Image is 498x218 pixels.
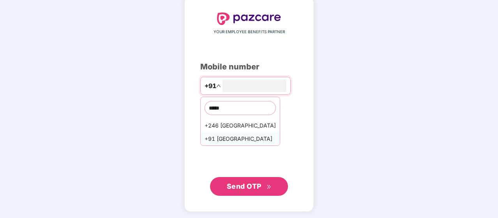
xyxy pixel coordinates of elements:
span: double-right [267,184,272,190]
span: +91 [205,81,216,91]
div: Mobile number [200,61,298,73]
span: Send OTP [227,182,261,190]
span: YOUR EMPLOYEE BENEFITS PARTNER [214,29,285,35]
img: logo [217,12,281,25]
div: +91 [GEOGRAPHIC_DATA] [201,132,280,145]
button: Send OTPdouble-right [210,177,288,196]
div: +246 [GEOGRAPHIC_DATA] [201,119,280,132]
span: up [216,83,221,88]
